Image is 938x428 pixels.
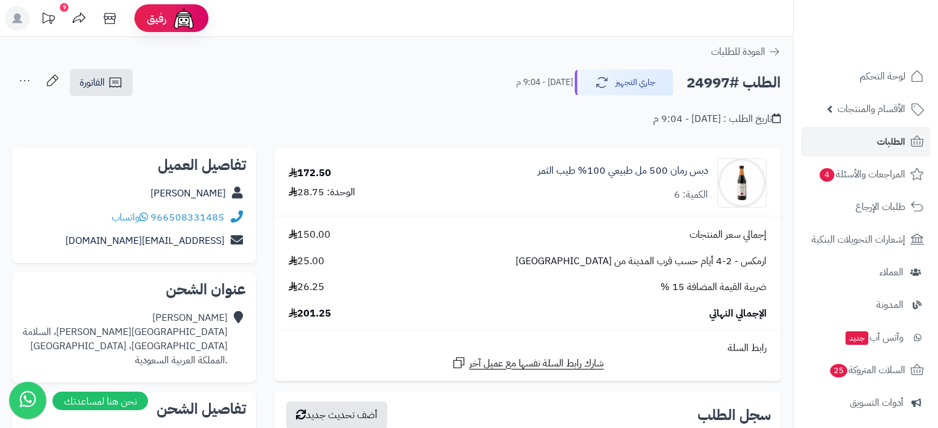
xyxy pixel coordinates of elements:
[855,198,905,216] span: طلبات الإرجاع
[516,254,767,269] span: ارمكس - 2-4 أيام حسب قرب المدينة من [GEOGRAPHIC_DATA]
[147,11,167,26] span: رفيق
[686,70,781,95] h2: الطلب #24997
[150,210,224,225] a: 966508331485
[60,3,68,12] div: 9
[711,44,765,59] span: العودة للطلبات
[812,231,905,248] span: إشعارات التحويلات البنكية
[279,341,776,355] div: رابط السلة
[150,186,226,201] a: [PERSON_NAME]
[801,290,931,320] a: المدونة
[575,70,673,95] button: جاري التجهيز
[22,158,246,172] h2: تفاصيل العميل
[660,280,767,294] span: ضريبة القيمة المضافة 15 %
[850,394,903,411] span: أدوات التسويق
[80,75,105,90] span: الفاتورة
[171,6,196,31] img: ai-face.png
[289,166,331,180] div: 172.50
[829,363,848,378] span: 25
[801,192,931,222] a: طلبات الإرجاع
[801,159,931,189] a: المراجعات والأسئلة4
[23,311,228,367] div: [PERSON_NAME] [GEOGRAPHIC_DATA][PERSON_NAME]، السلامة [GEOGRAPHIC_DATA]، [GEOGRAPHIC_DATA] .الممل...
[879,264,903,281] span: العملاء
[801,257,931,287] a: العملاء
[845,331,868,345] span: جديد
[801,355,931,385] a: السلات المتروكة25
[709,307,767,321] span: الإجمالي النهائي
[837,100,905,118] span: الأقسام والمنتجات
[538,164,708,178] a: دبس رمان 500 مل طبيعي 100% طيب الثمر
[718,158,766,208] img: 1744397493-%D8%AF%D8%A8%D8%B3%20%D8%B1%D9%85%D8%A7%D9%86%20-90x90.jpg
[516,76,573,89] small: [DATE] - 9:04 م
[689,228,767,242] span: إجمالي سعر المنتجات
[289,307,331,321] span: 201.25
[844,329,903,346] span: وآتس آب
[674,188,708,202] div: الكمية: 6
[877,133,905,150] span: الطلبات
[801,225,931,254] a: إشعارات التحويلات البنكية
[876,296,903,313] span: المدونة
[818,166,905,183] span: المراجعات والأسئلة
[801,127,931,156] a: الطلبات
[289,280,324,294] span: 26.25
[653,112,781,126] div: تاريخ الطلب : [DATE] - 9:04 م
[112,210,148,225] a: واتساب
[711,44,781,59] a: العودة للطلبات
[289,185,355,200] div: الوحدة: 28.75
[451,355,604,371] a: شارك رابط السلة نفسها مع عميل آخر
[801,323,931,352] a: وآتس آبجديد
[801,62,931,91] a: لوحة التحكم
[854,9,926,35] img: logo-2.png
[819,168,834,182] span: 4
[65,233,224,248] a: [EMAIL_ADDRESS][DOMAIN_NAME]
[469,357,604,371] span: شارك رابط السلة نفسها مع عميل آخر
[33,6,64,34] a: تحديثات المنصة
[289,228,331,242] span: 150.00
[697,408,771,422] h3: سجل الطلب
[801,388,931,418] a: أدوات التسويق
[829,361,905,379] span: السلات المتروكة
[860,68,905,85] span: لوحة التحكم
[70,69,133,96] a: الفاتورة
[22,282,246,297] h2: عنوان الشحن
[289,254,324,269] span: 25.00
